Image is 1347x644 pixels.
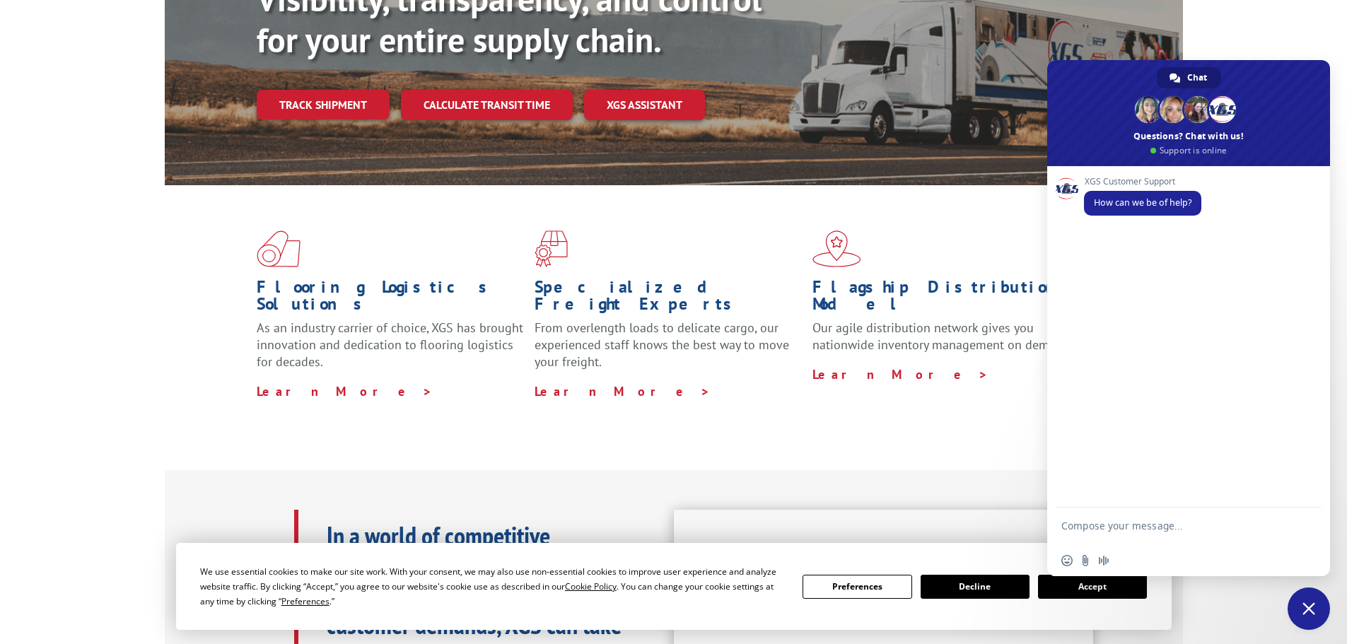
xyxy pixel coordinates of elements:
h1: Flagship Distribution Model [812,279,1080,320]
span: How can we be of help? [1094,197,1191,209]
img: xgs-icon-total-supply-chain-intelligence-red [257,230,301,267]
button: Accept [1038,575,1147,599]
img: xgs-icon-focused-on-flooring-red [535,230,568,267]
div: Chat [1157,67,1221,88]
span: XGS Customer Support [1084,177,1201,187]
span: Insert an emoji [1061,555,1073,566]
span: Preferences [281,595,330,607]
span: Cookie Policy [565,580,617,592]
a: Learn More > [812,366,989,382]
div: Close chat [1288,587,1330,630]
p: From overlength loads to delicate cargo, our experienced staff knows the best way to move your fr... [535,320,802,382]
span: Audio message [1098,555,1109,566]
div: We use essential cookies to make our site work. With your consent, we may also use non-essential ... [200,564,786,609]
h1: Flooring Logistics Solutions [257,279,524,320]
a: XGS ASSISTANT [584,90,705,120]
textarea: Compose your message... [1061,520,1285,545]
h1: Specialized Freight Experts [535,279,802,320]
div: Cookie Consent Prompt [176,543,1172,630]
img: xgs-icon-flagship-distribution-model-red [812,230,861,267]
a: Learn More > [257,383,433,399]
a: Learn More > [535,383,711,399]
button: Preferences [803,575,911,599]
span: Chat [1187,67,1207,88]
span: Our agile distribution network gives you nationwide inventory management on demand. [812,320,1073,353]
a: Track shipment [257,90,390,119]
button: Decline [921,575,1030,599]
a: Calculate transit time [401,90,573,120]
span: Send a file [1080,555,1091,566]
span: As an industry carrier of choice, XGS has brought innovation and dedication to flooring logistics... [257,320,523,370]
